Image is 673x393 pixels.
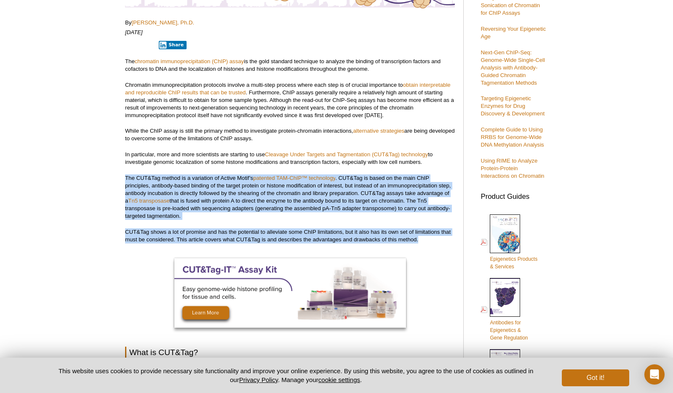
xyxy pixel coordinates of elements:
[125,347,455,358] h2: What is CUT&Tag?
[490,278,520,317] img: Abs_epi_2015_cover_web_70x200
[125,127,455,142] p: While the ChIP assay is still the primary method to investigate protein-chromatin interactions, a...
[318,376,360,383] button: cookie settings
[490,214,520,253] img: Epi_brochure_140604_cover_web_70x200
[128,198,169,204] a: Tn5 transposase
[125,82,451,96] a: obtain interpretable and reproducible ChIP results that can be trusted
[481,26,546,40] a: Reversing Your Epigenetic Age
[481,214,537,271] a: Epigenetics Products& Services
[353,128,404,134] a: alternative strategies
[481,277,528,342] a: Antibodies forEpigenetics &Gene Regulation
[131,19,194,26] a: [PERSON_NAME], Ph.D.
[644,364,665,385] div: Open Intercom Messenger
[265,151,428,158] a: Cleavage Under Targets and Tagmentation (CUT&Tag) technology
[125,228,455,243] p: CUT&Tag shows a lot of promise and has the potential to alleviate some ChIP limitations, but it a...
[253,175,335,181] a: patented TAM-ChIP™ technology
[174,258,406,328] img: Optimized CUT&Tag-IT Assay Kit
[135,58,244,64] a: chromatin immunoprecipitation (ChIP) assay
[125,174,455,220] p: The CUT&Tag method is a variation of Active Motif’s . CUT&Tag is based on the main ChIP principle...
[481,95,545,117] a: Targeting Epigenetic Enzymes for Drug Discovery & Development
[44,366,548,384] p: This website uses cookies to provide necessary site functionality and improve your online experie...
[159,41,187,49] button: Share
[481,49,545,86] a: Next-Gen ChIP-Seq: Genome-Wide Single-Cell Analysis with Antibody-Guided Chromatin Tagmentation M...
[125,58,455,73] p: The is the gold standard technique to analyze the binding of transcription factors and cofactors ...
[125,19,455,27] p: By
[125,29,143,35] em: [DATE]
[125,40,153,49] iframe: X Post Button
[125,81,455,119] p: Chromatin immunoprecipitation protocols involve a multi-step process where each step is of crucia...
[125,151,455,166] p: In particular, more and more scientists are starting to use to investigate genomic localization o...
[481,158,544,179] a: Using RIME to Analyze Protein-Protein Interactions on Chromatin
[481,188,548,201] h3: Product Guides
[490,349,520,388] img: Rec_prots_140604_cover_web_70x200
[562,369,629,386] button: Got it!
[490,320,528,341] span: Antibodies for Epigenetics & Gene Regulation
[239,376,278,383] a: Privacy Policy
[481,126,544,148] a: Complete Guide to Using RRBS for Genome-Wide DNA Methylation Analysis
[490,256,537,270] span: Epigenetics Products & Services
